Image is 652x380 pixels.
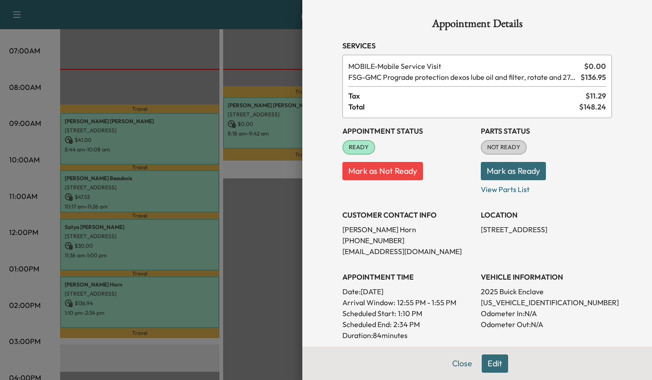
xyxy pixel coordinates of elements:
button: Close [446,354,478,373]
h3: CUSTOMER CONTACT INFO [342,209,474,220]
span: Total [348,101,579,112]
p: Odometer Out: N/A [481,319,612,330]
p: [STREET_ADDRESS] [481,224,612,235]
h1: Appointment Details [342,18,612,33]
p: [EMAIL_ADDRESS][DOMAIN_NAME] [342,246,474,257]
p: Scheduled End: [342,319,392,330]
p: 2025 Buick Enclave [481,286,612,297]
p: 1:10 PM [398,308,422,319]
p: Scheduled Start: [342,308,396,319]
span: $ 136.95 [581,72,606,83]
p: Arrival Window: [342,297,474,308]
h3: Parts Status [481,125,612,136]
span: $ 0.00 [584,61,606,72]
p: 2:34 PM [393,319,420,330]
p: [US_VEHICLE_IDENTIFICATION_NUMBER] [481,297,612,308]
h3: Appointment Status [342,125,474,136]
h3: Services [342,40,612,51]
span: READY [343,143,374,152]
span: $ 148.24 [579,101,606,112]
h3: VEHICLE INFORMATION [481,271,612,282]
span: 12:55 PM - 1:55 PM [397,297,456,308]
button: Mark as Not Ready [342,162,423,180]
p: View Parts List [481,180,612,195]
span: NOT READY [482,143,526,152]
span: $ 11.29 [586,90,606,101]
span: GMC Prograde protection dexos lube oil and filter, rotate and 27-point inspection. [348,72,577,83]
p: [PERSON_NAME] Horn [342,224,474,235]
p: [PHONE_NUMBER] [342,235,474,246]
span: Tax [348,90,586,101]
p: Date: [DATE] [342,286,474,297]
h3: APPOINTMENT TIME [342,271,474,282]
span: Mobile Service Visit [348,61,581,72]
p: Duration: 84 minutes [342,330,474,341]
button: Edit [482,354,508,373]
p: Odometer In: N/A [481,308,612,319]
button: Mark as Ready [481,162,546,180]
h3: LOCATION [481,209,612,220]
